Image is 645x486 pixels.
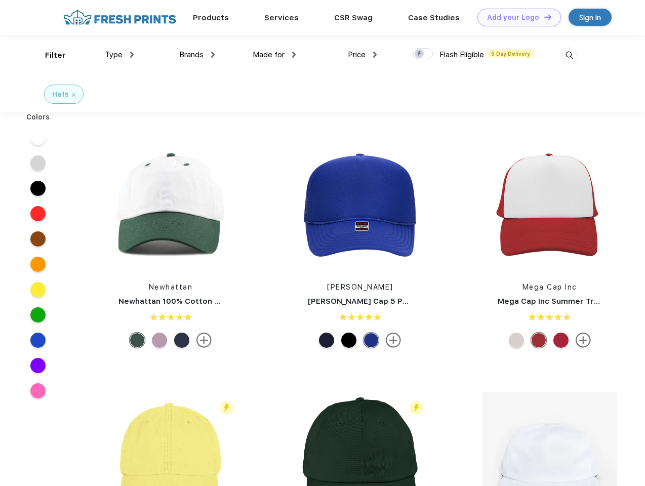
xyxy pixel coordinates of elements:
a: [PERSON_NAME] [327,283,393,291]
span: Made for [253,50,285,59]
div: White Navy [174,333,189,348]
a: Newhattan [149,283,193,291]
div: Colors [19,112,58,123]
span: Flash Eligible [439,50,484,59]
img: DT [544,14,551,20]
a: Sign in [569,9,612,26]
div: Royal [364,333,379,348]
img: dropdown.png [292,52,296,58]
div: White With Red [531,333,546,348]
img: desktop_search.svg [561,47,578,64]
div: White Dark Green [130,333,145,348]
img: more.svg [576,333,591,348]
a: [PERSON_NAME] Cap 5 Panel Mid Profile Mesh Back Trucker Hat [308,297,554,306]
span: Price [348,50,366,59]
img: flash_active_toggle.svg [410,401,423,415]
span: Type [105,50,123,59]
span: 5 Day Delivery [488,49,533,58]
div: Add your Logo [487,13,539,22]
div: Light Grey [509,333,524,348]
img: more.svg [196,333,212,348]
a: Mega Cap Inc [522,283,577,291]
img: func=resize&h=266 [103,137,238,272]
a: Products [193,13,229,22]
img: fo%20logo%202.webp [60,9,179,26]
img: dropdown.png [211,52,215,58]
img: dropdown.png [373,52,377,58]
div: Hats [52,89,69,100]
div: Red [553,333,569,348]
img: more.svg [386,333,401,348]
div: Navy [319,333,334,348]
a: Newhattan 100% Cotton Stone Washed Cap [118,297,288,306]
img: flash_active_toggle.svg [220,401,233,415]
img: func=resize&h=266 [293,137,427,272]
a: Mega Cap Inc Summer Trucker Cap [498,297,633,306]
div: Sign in [579,12,601,23]
span: Brands [179,50,204,59]
div: Black [341,333,356,348]
img: func=resize&h=266 [482,137,617,272]
div: White Light Pink [152,333,167,348]
img: dropdown.png [130,52,134,58]
img: filter_cancel.svg [72,93,75,97]
div: Filter [45,50,66,61]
